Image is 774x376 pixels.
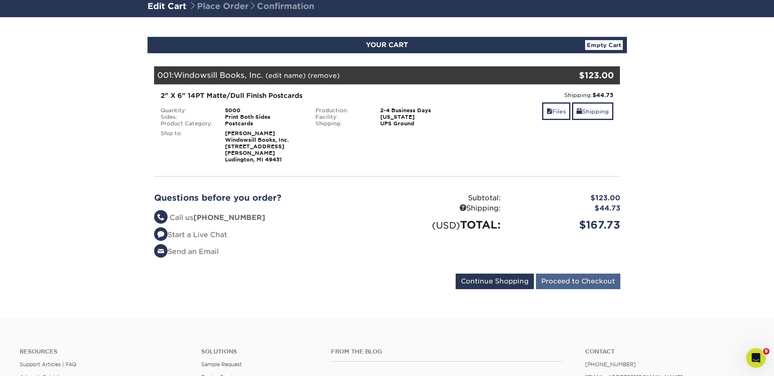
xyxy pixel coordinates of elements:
[201,361,242,367] a: Sample Request
[309,107,374,114] div: Production:
[507,217,626,233] div: $167.73
[542,102,570,120] a: Files
[189,1,314,11] span: Place Order Confirmation
[219,114,309,120] div: Print Both Sides
[585,40,623,50] a: Empty Cart
[387,193,507,204] div: Subtotal:
[542,69,614,82] div: $123.00
[547,108,552,115] span: files
[154,231,227,239] a: Start a Live Chat
[387,203,507,214] div: Shipping:
[148,1,186,11] a: Edit Cart
[2,351,70,373] iframe: Google Customer Reviews
[572,102,613,120] a: Shipping
[507,193,626,204] div: $123.00
[266,72,306,79] a: (edit name)
[154,130,219,163] div: Ship to:
[456,274,534,289] input: Continue Shopping
[577,108,582,115] span: shipping
[20,348,189,355] h4: Resources
[154,114,219,120] div: Sides:
[366,41,408,49] span: YOUR CART
[154,107,219,114] div: Quantity:
[201,348,318,355] h4: Solutions
[154,213,381,223] li: Call us
[763,348,769,355] span: 8
[309,114,374,120] div: Facility:
[432,220,460,231] small: (USD)
[374,114,465,120] div: [US_STATE]
[746,348,766,368] iframe: Intercom live chat
[331,348,563,355] h4: From the Blog
[154,193,381,203] h2: Questions before you order?
[471,91,614,99] div: Shipping:
[154,247,219,256] a: Send an Email
[536,274,620,289] input: Proceed to Checkout
[374,107,465,114] div: 2-4 Business Days
[387,217,507,233] div: TOTAL:
[161,91,458,101] div: 2" X 6" 14PT Matte/Dull Finish Postcards
[174,70,263,79] span: Windowsill Books, Inc.
[507,203,626,214] div: $44.73
[585,348,754,355] a: Contact
[592,92,613,98] strong: $44.73
[154,66,542,84] div: 001:
[193,213,265,222] strong: [PHONE_NUMBER]
[585,361,636,367] a: [PHONE_NUMBER]
[308,72,340,79] a: (remove)
[219,107,309,114] div: 5000
[374,120,465,127] div: UPS Ground
[154,120,219,127] div: Product Category:
[219,120,309,127] div: Postcards
[309,120,374,127] div: Shipping:
[225,130,289,163] strong: [PERSON_NAME] Windowsill Books, Inc. [STREET_ADDRESS][PERSON_NAME] Ludington, MI 49431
